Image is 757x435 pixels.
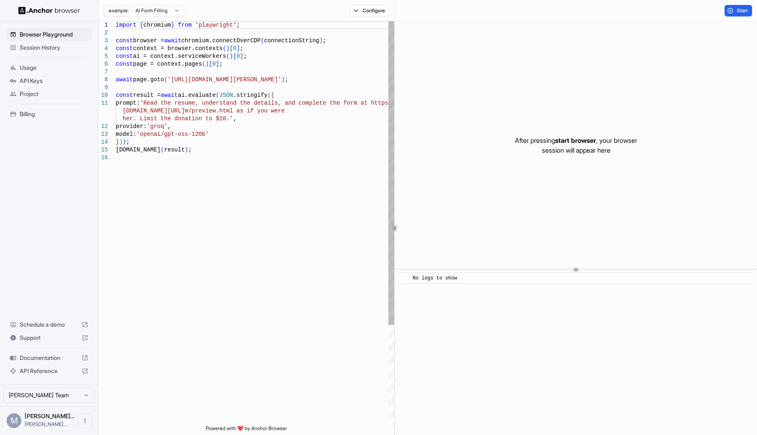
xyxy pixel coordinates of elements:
[99,68,108,76] div: 7
[233,53,236,60] span: [
[202,61,205,67] span: (
[99,53,108,60] div: 5
[116,53,133,60] span: const
[116,139,119,145] span: }
[7,87,92,101] div: Project
[99,146,108,154] div: 15
[7,351,92,364] div: Documentation
[233,92,268,98] span: .stringify
[133,61,202,67] span: page = context.pages
[140,22,143,28] span: {
[20,43,88,52] span: Session History
[133,45,223,52] span: context = browser.contexts
[7,28,92,41] div: Browser Playground
[7,364,92,378] div: API Reference
[206,425,287,435] span: Powered with ❤️ by Anchor Browser
[133,53,226,60] span: ai = context.serviceWorkers
[116,92,133,98] span: const
[116,76,133,83] span: await
[226,45,229,52] span: )
[185,108,285,114] span: m/preview.html as if you were
[7,318,92,331] div: Schedule a demo
[119,139,122,145] span: )
[7,331,92,344] div: Support
[219,92,233,98] span: JSON
[515,135,637,155] p: After pressing , your browser session will appear here
[133,92,161,98] span: result =
[323,37,326,44] span: ;
[116,61,133,67] span: const
[116,100,140,106] span: prompt:
[350,5,390,16] button: Configure
[126,139,129,145] span: ;
[229,45,233,52] span: [
[402,274,406,282] span: ​
[136,131,209,137] span: 'openai/gpt-oss-120b'
[164,147,185,153] span: result
[178,92,216,98] span: ai.evaluate
[99,154,108,162] div: 16
[233,115,236,122] span: ,
[243,53,247,60] span: ;
[413,275,457,281] span: No logs to show
[178,22,192,28] span: from
[99,130,108,138] div: 13
[219,61,223,67] span: ;
[161,92,178,98] span: await
[147,123,167,130] span: 'groq'
[226,53,229,60] span: (
[285,76,288,83] span: ;
[171,22,174,28] span: }
[737,7,748,14] span: Start
[99,37,108,45] div: 3
[271,92,274,98] span: {
[116,37,133,44] span: const
[143,22,171,28] span: chromium
[319,37,323,44] span: )
[116,22,136,28] span: import
[116,123,147,130] span: provider:
[167,123,171,130] span: ,
[268,92,271,98] span: (
[99,29,108,37] div: 2
[116,45,133,52] span: const
[20,90,88,98] span: Project
[264,37,319,44] span: connectionString
[216,61,219,67] span: ]
[140,100,312,106] span: 'Read the resume, understand the details, and comp
[161,147,164,153] span: (
[99,123,108,130] div: 12
[216,92,219,98] span: (
[20,354,78,362] span: Documentation
[205,61,209,67] span: )
[7,41,92,54] div: Session History
[20,64,88,72] span: Usage
[212,61,216,67] span: 0
[167,76,281,83] span: '[URL][DOMAIN_NAME][PERSON_NAME]'
[20,367,78,375] span: API Reference
[78,413,92,428] button: Open menu
[195,22,236,28] span: 'playwright'
[240,53,243,60] span: ]
[99,99,108,107] div: 11
[20,77,88,85] span: API Keys
[181,37,261,44] span: chromium.connectOverCDP
[116,147,161,153] span: [DOMAIN_NAME]
[188,147,191,153] span: ;
[7,413,21,428] div: M
[209,61,212,67] span: [
[20,30,88,39] span: Browser Playground
[7,74,92,87] div: API Keys
[133,76,164,83] span: page.goto
[20,110,88,118] span: Billing
[233,45,236,52] span: 0
[123,115,233,122] span: her. Limit the donation to $10.'
[99,138,108,146] div: 14
[99,60,108,68] div: 6
[312,100,399,106] span: lete the form at https://
[133,37,164,44] span: browser =
[229,53,233,60] span: )
[99,92,108,99] div: 10
[99,84,108,92] div: 9
[99,21,108,29] div: 1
